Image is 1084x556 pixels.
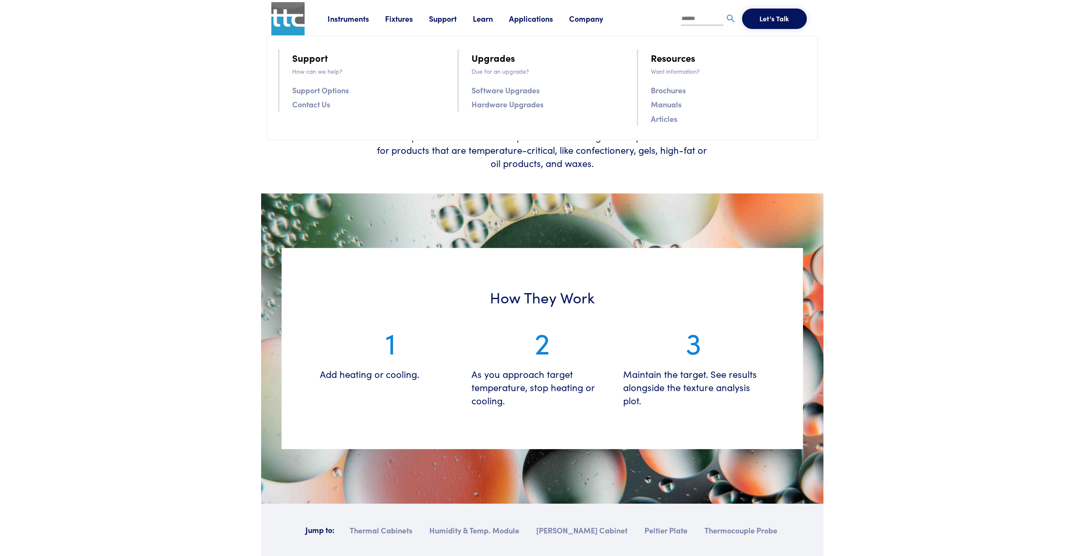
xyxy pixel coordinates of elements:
a: Learn [473,13,509,24]
h3: How They Work [396,286,689,307]
a: Applications [509,13,569,24]
h6: Test at specific non-ambient temperatures or a range of temperatures. Great for products that are... [374,130,711,170]
a: Fixtures [385,13,429,24]
p: 3 [623,322,765,361]
p: How can we help? [292,66,447,76]
p: 2 [472,322,613,361]
a: Thermocouple Probe [703,523,779,542]
p: 1 [320,322,461,361]
a: Brochures [651,84,686,96]
a: Software Upgrades [472,84,540,96]
h6: Add heating or cooling. [320,368,461,381]
a: Thermal Cabinets [348,523,414,542]
a: Hardware Upgrades [472,98,543,110]
p: Jump to: [305,524,334,536]
a: Contact Us [292,98,330,110]
p: Due for an upgrade? [472,66,627,76]
a: Resources [651,50,695,65]
a: Manuals [651,98,681,110]
img: ttc_logo_1x1_v1.0.png [271,2,305,35]
h6: Maintain the target. See results alongside the texture analysis plot. [623,368,765,407]
a: Peltier Plate [643,523,689,542]
p: Want information? [651,66,806,76]
a: Upgrades [472,50,515,65]
a: [PERSON_NAME] Cabinet [535,523,629,542]
h6: As you approach target temperature, stop heating or cooling. [472,368,613,407]
a: Instruments [328,13,385,24]
a: Support [429,13,473,24]
a: Humidity & Temp. Module [428,523,521,542]
button: Let's Talk [742,9,807,29]
a: Company [569,13,619,24]
a: Support [292,50,328,65]
a: Support Options [292,84,349,96]
a: Articles [651,112,677,125]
